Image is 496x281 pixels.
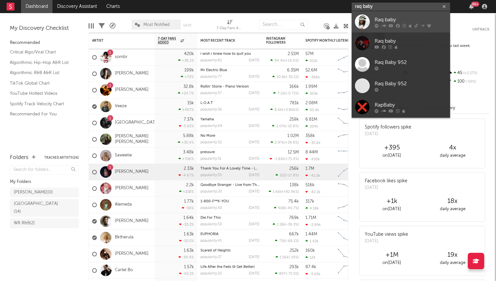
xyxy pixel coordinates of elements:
[305,75,320,79] div: -396k
[200,173,222,177] div: popularity: 55
[288,150,299,154] div: 12.5M
[335,197,364,213] svg: Chart title
[200,85,249,89] a: Rollin' Stone - Piano Version
[285,157,298,161] span: +75.4 %
[179,239,194,243] div: -52.5 %
[305,167,314,171] div: 1.7M
[200,223,222,226] div: popularity: 53
[287,75,298,79] span: -35.1 %
[10,59,72,66] a: Algorithmic Hip-Hop A&R List
[200,183,297,187] a: Goodbye Stranger - Live from The [GEOGRAPHIC_DATA]
[278,207,285,210] span: 908
[286,239,298,243] span: -68.1 %
[181,75,194,79] div: +70 %
[422,259,483,267] div: daily average
[200,141,222,144] div: popularity: 52
[288,199,299,204] div: 75.4k
[352,11,450,32] a: Raq baby
[365,124,411,131] div: Spotify followers spike
[200,101,213,105] a: L.O.A.T
[286,223,298,227] span: -39.3 %
[287,174,298,177] span: -17.8 %
[305,141,320,145] div: -35.6k
[10,90,72,97] a: YouTube Hottest Videos
[200,216,259,220] div: Die For This
[184,265,194,269] div: 1.57k
[277,223,285,227] span: 1.18k
[275,108,282,112] span: 8.6k
[200,101,259,105] div: L.O.A.T
[305,134,315,138] div: 358k
[305,183,315,187] div: 516k
[275,239,299,243] div: ( )
[272,75,299,79] div: ( )
[186,183,194,187] div: 2.2k
[305,157,320,161] div: -430k
[115,186,149,191] a: [PERSON_NAME]
[158,37,179,45] span: 7-Day Fans Added
[249,239,259,243] div: [DATE]
[285,141,298,145] span: +39.8 %
[289,232,299,236] div: 667k
[273,222,299,227] div: ( )
[286,125,298,128] span: -10.8 %
[335,262,364,279] svg: Chart title
[179,190,194,194] div: +218 %
[182,206,194,210] div: -30 %
[305,52,314,56] div: 57M
[335,131,364,148] svg: Chart title
[279,272,286,276] span: 897
[469,4,474,9] button: 99+
[335,164,364,180] svg: Chart title
[10,218,79,228] a: WR R&B(2)
[305,117,317,122] div: 6.81M
[179,271,194,276] div: -65.1 %
[217,16,243,35] div: 7-Day Fans Added (7-Day Fans Added)
[44,156,79,159] button: Tracked Artists(26)
[365,238,408,245] div: [DATE]
[352,75,450,96] a: Raq Baby 952
[178,173,194,177] div: -4.67 %
[89,16,94,35] div: Edit Columns
[305,59,318,63] div: 912k
[200,183,259,187] div: Goodbye Stranger - Live from The El Rey Theatre
[184,199,194,204] div: 1.77k
[362,152,422,160] div: on [DATE]
[352,32,450,54] a: Raq baby
[472,26,489,33] button: Untrack
[10,100,72,108] a: Spotify Track Velocity Chart
[305,190,320,194] div: -42.2k
[14,219,35,227] div: WR R&B ( 2 )
[184,68,194,72] div: 199k
[290,183,299,187] div: 138k
[283,190,298,194] span: +82.9k %
[305,239,319,243] div: 1.42k
[200,118,214,121] a: Yamaha
[287,92,298,95] span: -0.71 %
[362,197,422,205] div: +1k
[10,154,29,162] div: Folders
[143,23,170,27] span: Most Notified
[115,153,132,158] a: Saweetie
[200,69,227,72] a: Mr Electric Blue
[200,124,222,128] div: popularity: 69
[200,232,218,236] a: EUPHORIA
[290,101,299,105] div: 781k
[10,110,72,118] a: Recommended For You
[200,85,259,89] div: Rollin' Stone - Piano Version
[200,167,259,171] div: Thank You For A Lovely Time - Raphael Saadiq Version
[249,141,259,144] div: [DATE]
[305,85,317,89] div: 1.99M
[305,91,318,96] div: 303k
[465,80,476,84] span: -50 %
[14,189,53,196] div: [PERSON_NAME] ( 0 )
[200,255,222,259] div: popularity: 27
[335,66,364,82] svg: Chart title
[200,69,259,72] div: Mr Electric Blue
[200,239,222,243] div: popularity: 41
[305,101,318,105] div: 2.08M
[10,80,72,87] a: TikTok Global Chart
[259,20,308,30] input: Search...
[362,259,422,267] div: on [DATE]
[289,117,299,122] div: 259k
